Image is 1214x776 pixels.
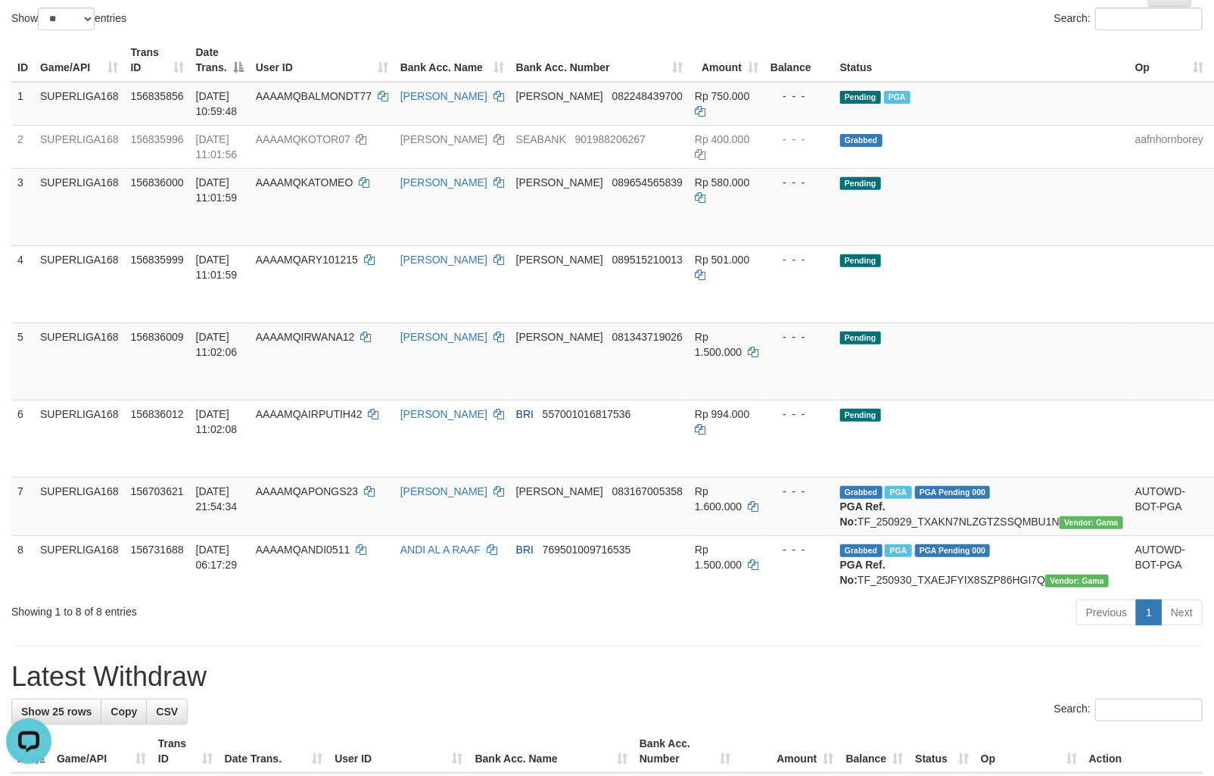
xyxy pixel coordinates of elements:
[770,132,828,147] div: - - -
[516,331,603,343] span: [PERSON_NAME]
[34,477,125,535] td: SUPERLIGA168
[400,485,487,497] a: [PERSON_NAME]
[543,408,631,420] span: Copy 557001016817536 to clipboard
[516,254,603,266] span: [PERSON_NAME]
[34,323,125,400] td: SUPERLIGA168
[1095,8,1203,30] input: Search:
[6,6,51,51] button: Open LiveChat chat widget
[770,407,828,422] div: - - -
[400,254,487,266] a: [PERSON_NAME]
[770,484,828,499] div: - - -
[834,477,1129,535] td: TF_250929_TXAKN7NLZGTZSSQMBU1N
[11,82,34,126] td: 1
[250,39,394,82] th: User ID: activate to sort column ascending
[469,730,633,773] th: Bank Acc. Name: activate to sort column ascending
[840,486,882,499] span: Grabbed
[770,175,828,190] div: - - -
[34,125,125,168] td: SUPERLIGA168
[256,485,358,497] span: AAAAMQAPONGS23
[34,82,125,126] td: SUPERLIGA168
[695,254,749,266] span: Rp 501.000
[34,39,125,82] th: Game/API: activate to sort column ascending
[125,39,190,82] th: Trans ID: activate to sort column ascending
[516,90,603,102] span: [PERSON_NAME]
[516,133,566,145] span: SEABANK
[840,544,882,557] span: Grabbed
[840,177,881,190] span: Pending
[510,39,689,82] th: Bank Acc. Number: activate to sort column ascending
[196,544,238,571] span: [DATE] 06:17:29
[737,730,840,773] th: Amount: activate to sort column ascending
[612,331,683,343] span: Copy 081343719026 to clipboard
[196,90,238,117] span: [DATE] 10:59:48
[1129,535,1209,594] td: AUTOWD-BOT-PGA
[516,176,603,189] span: [PERSON_NAME]
[256,176,353,189] span: AAAAMQKATOMEO
[256,133,350,145] span: AAAAMQKOTOR07
[11,699,101,725] a: Show 25 rows
[11,400,34,477] td: 6
[770,89,828,104] div: - - -
[695,408,749,420] span: Rp 994.000
[695,133,749,145] span: Rp 400.000
[612,485,683,497] span: Copy 083167005358 to clipboard
[21,706,92,718] span: Show 25 rows
[256,254,358,266] span: AAAAMQARY101215
[695,485,742,513] span: Rp 1.600.000
[131,485,184,497] span: 156703621
[11,662,1203,692] h1: Latest Withdraw
[1045,575,1109,587] span: Vendor URL: https://trx31.1velocity.biz
[770,542,828,557] div: - - -
[1060,516,1123,529] span: Vendor URL: https://trx31.1velocity.biz
[38,8,95,30] select: Showentries
[915,486,991,499] span: PGA Pending
[840,409,881,422] span: Pending
[543,544,631,556] span: Copy 769501009716535 to clipboard
[400,544,481,556] a: ANDI AL A RAAF
[1129,477,1209,535] td: AUTOWD-BOT-PGA
[516,485,603,497] span: [PERSON_NAME]
[884,91,910,104] span: PGA
[156,706,178,718] span: CSV
[840,254,881,267] span: Pending
[612,254,683,266] span: Copy 089515210013 to clipboard
[695,544,742,571] span: Rp 1.500.000
[256,331,355,343] span: AAAAMQIRWANA12
[975,730,1083,773] th: Op: activate to sort column ascending
[840,559,886,586] b: PGA Ref. No:
[400,176,487,189] a: [PERSON_NAME]
[34,168,125,245] td: SUPERLIGA168
[840,332,881,344] span: Pending
[695,331,742,358] span: Rp 1.500.000
[840,134,882,147] span: Grabbed
[400,90,487,102] a: [PERSON_NAME]
[131,408,184,420] span: 156836012
[633,730,737,773] th: Bank Acc. Number: activate to sort column ascending
[256,90,372,102] span: AAAAMQBALMONDT77
[885,544,911,557] span: Marked by aafromsomean
[516,544,534,556] span: BRI
[11,598,494,619] div: Showing 1 to 8 of 8 entries
[11,535,34,594] td: 8
[770,329,828,344] div: - - -
[11,245,34,323] td: 4
[612,90,683,102] span: Copy 082248439700 to clipboard
[400,331,487,343] a: [PERSON_NAME]
[839,730,909,773] th: Balance: activate to sort column ascending
[152,730,219,773] th: Trans ID: activate to sort column ascending
[840,91,881,104] span: Pending
[1129,125,1209,168] td: aafnhornborey
[256,408,363,420] span: AAAAMQAIRPUTIH42
[1136,600,1162,625] a: 1
[764,39,834,82] th: Balance
[834,39,1129,82] th: Status
[131,176,184,189] span: 156836000
[11,125,34,168] td: 2
[400,408,487,420] a: [PERSON_NAME]
[219,730,329,773] th: Date Trans.: activate to sort column ascending
[885,486,911,499] span: Marked by aafchhiseyha
[131,133,184,145] span: 156835996
[575,133,646,145] span: Copy 901988206267 to clipboard
[34,245,125,323] td: SUPERLIGA168
[1095,699,1203,721] input: Search:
